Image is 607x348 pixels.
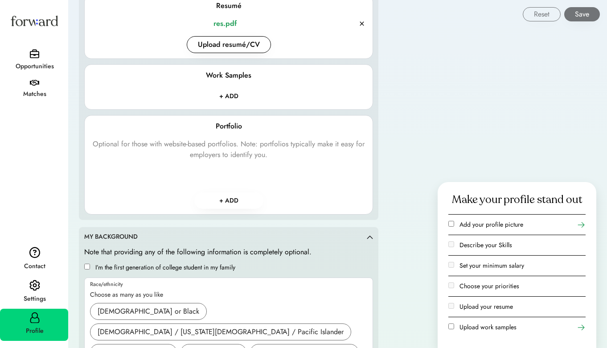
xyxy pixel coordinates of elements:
[1,61,68,72] div: Opportunities
[90,282,367,287] div: Race/ethnicity
[459,240,512,249] label: Describe your Skills
[216,121,242,132] div: Portfolio
[84,232,138,241] div: MY BACKGROUND
[29,247,40,258] img: contact.svg
[9,7,60,34] img: Forward logo
[1,326,68,336] div: Profile
[1,294,68,304] div: Settings
[523,7,561,21] button: Reset
[1,89,68,99] div: Matches
[98,327,344,337] div: [DEMOGRAPHIC_DATA] / [US_STATE][DEMOGRAPHIC_DATA] / Pacific Islander
[564,7,600,21] button: Save
[459,261,524,270] label: Set your minimum salary
[29,280,40,291] img: settings.svg
[92,139,365,160] div: Optional for those with website-based portfolios. Note: portfolios typically make it easy for emp...
[1,261,68,272] div: Contact
[98,306,199,317] div: [DEMOGRAPHIC_DATA] or Black
[194,192,263,209] button: + ADD
[84,247,312,257] div: Note that providing any of the following information is completely optional.
[452,193,582,207] div: Make your profile stand out
[459,302,513,311] label: Upload your resume
[459,282,519,290] label: Choose your priorities
[30,80,39,86] img: handshake.svg
[206,70,251,81] div: Work Samples
[459,220,523,229] label: Add your profile picture
[92,18,358,29] a: res.pdf
[30,49,39,58] img: briefcase.svg
[367,235,373,239] img: caret-up.svg
[90,290,163,299] div: Choose as many as you like
[187,36,271,53] button: Upload resumé/CV
[459,323,517,331] label: Upload work samples
[95,263,235,272] label: I’m the first generation of college student in my family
